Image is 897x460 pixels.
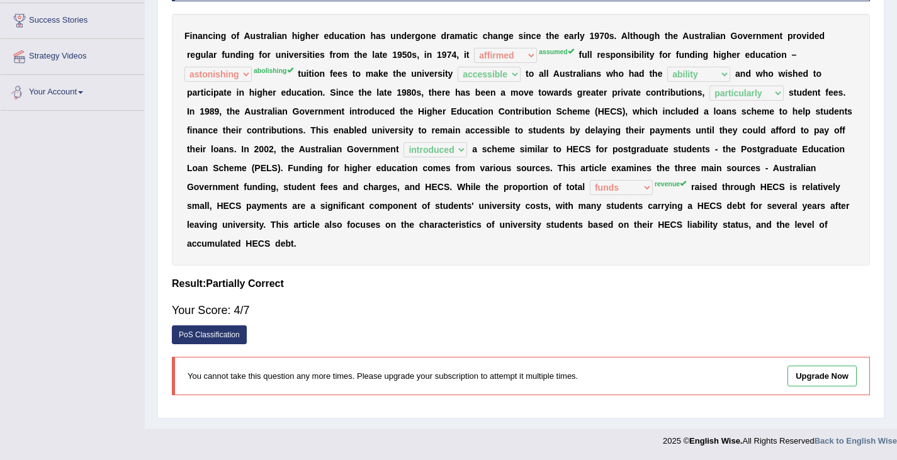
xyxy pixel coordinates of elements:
b: u [301,69,307,79]
b: u [411,69,417,79]
b: h [292,31,298,41]
b: i [806,31,809,41]
b: b [634,50,640,60]
b: o [231,31,237,41]
b: k [378,69,383,79]
b: i [713,31,716,41]
b: e [337,69,342,79]
b: t [310,50,313,60]
b: , [456,50,459,60]
b: g [249,50,254,60]
b: i [274,31,277,41]
b: s [342,69,347,79]
b: s [606,50,611,60]
b: a [450,31,455,41]
b: r [446,31,449,41]
b: u [201,50,206,60]
b: h [763,69,769,79]
b: o [262,50,268,60]
b: d [820,31,825,41]
b: o [354,31,360,41]
b: e [407,31,412,41]
b: f [259,50,262,60]
a: Strategy Videos [1,39,144,70]
b: a [344,31,349,41]
b: r [597,50,600,60]
b: l [590,50,592,60]
b: f [579,50,582,60]
b: i [241,50,244,60]
b: s [320,50,325,60]
b: u [251,31,256,41]
b: r [736,50,740,60]
b: A [553,69,560,79]
b: g [415,31,420,41]
b: w [606,69,613,79]
b: n [360,31,366,41]
b: m [341,50,349,60]
b: h [652,69,658,79]
b: e [431,31,436,41]
b: l [587,50,590,60]
b: w [779,69,786,79]
b: s [437,69,443,79]
b: i [644,50,646,60]
b: a [706,31,711,41]
b: t [779,31,782,41]
b: i [213,31,215,41]
b: A [621,31,628,41]
b: i [523,31,526,41]
b: n [281,50,286,60]
b: u [334,31,340,41]
b: i [286,50,289,60]
b: a [539,69,544,79]
b: g [503,31,509,41]
b: t [646,50,650,60]
b: n [281,31,287,41]
b: n [427,50,432,60]
b: m [762,31,769,41]
b: o [336,50,342,60]
b: l [272,31,274,41]
b: l [711,31,713,41]
b: i [470,31,473,41]
b: e [315,50,320,60]
b: m [454,31,462,41]
b: e [383,50,388,60]
b: h [633,31,638,41]
b: o [529,69,534,79]
b: u [679,50,684,60]
b: e [564,31,569,41]
b: h [396,69,402,79]
b: o [796,31,802,41]
b: e [509,31,514,41]
b: r [264,31,267,41]
a: Back to English Wise [815,436,897,446]
b: t [393,69,396,79]
b: r [213,50,217,60]
b: a [735,69,740,79]
a: PoS Classification [172,325,247,344]
b: o [816,69,821,79]
b: n [697,50,703,60]
b: a [586,69,591,79]
b: t [353,69,356,79]
b: e [798,69,803,79]
b: t [649,69,652,79]
b: l [577,31,580,41]
b: n [720,31,726,41]
b: d [441,31,447,41]
b: t [570,69,573,79]
b: r [298,50,302,60]
sup: assumed [539,48,574,55]
b: e [815,31,820,41]
b: s [302,50,307,60]
a: Success Stories [1,3,144,35]
b: d [803,69,808,79]
b: h [613,69,619,79]
b: m [366,69,373,79]
b: t [298,69,301,79]
b: n [781,50,787,60]
b: A [682,31,689,41]
b: r [574,31,577,41]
